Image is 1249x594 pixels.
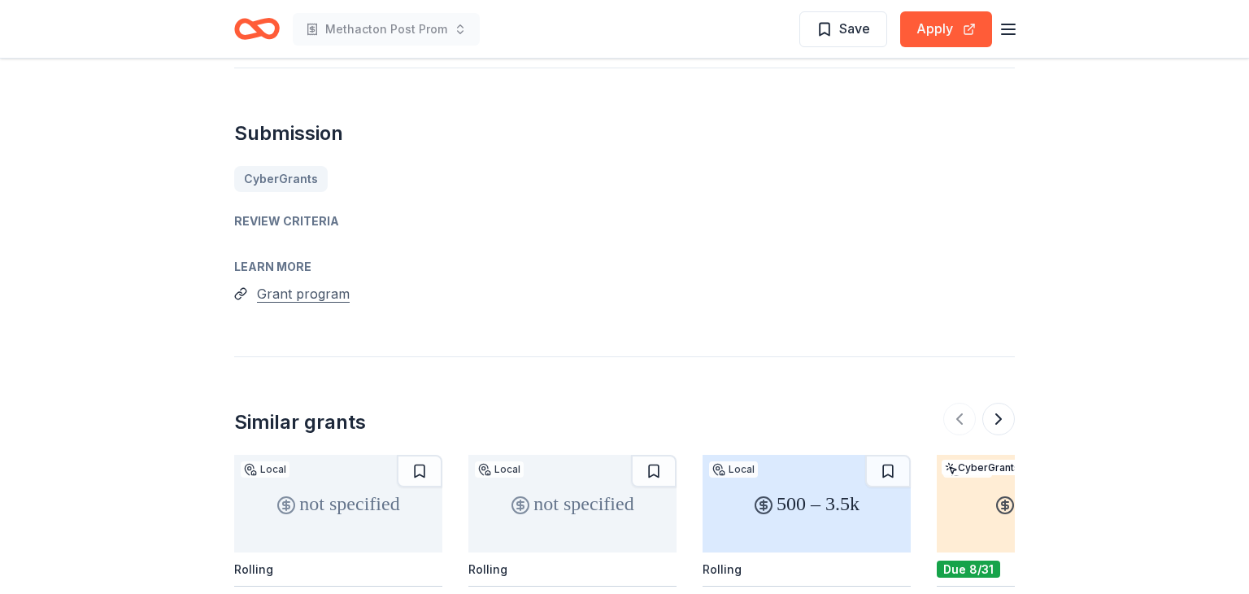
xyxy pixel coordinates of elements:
div: not specified [468,455,677,553]
div: Learn more [234,257,1015,277]
button: Grant program [257,283,350,304]
h2: Submission [234,120,1015,146]
div: Local [709,461,758,478]
div: Local [241,461,289,478]
div: 500 – 3.5k [703,455,911,553]
div: Local [475,461,524,478]
a: Home [234,10,280,48]
span: Save [839,18,870,39]
button: Save [799,11,887,47]
div: Similar grants [234,409,366,435]
div: Rolling [234,562,273,576]
div: Rolling [468,562,507,576]
div: Due 8/31 [937,561,1000,578]
button: Methacton Post Prom [293,13,480,46]
div: 5k – 10k [937,455,1145,553]
div: Rolling [703,562,742,576]
div: CyberGrants [942,460,1023,475]
span: Methacton Post Prom [325,20,447,39]
div: Review Criteria [234,212,1015,231]
div: not specified [234,455,442,553]
button: Apply [900,11,992,47]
